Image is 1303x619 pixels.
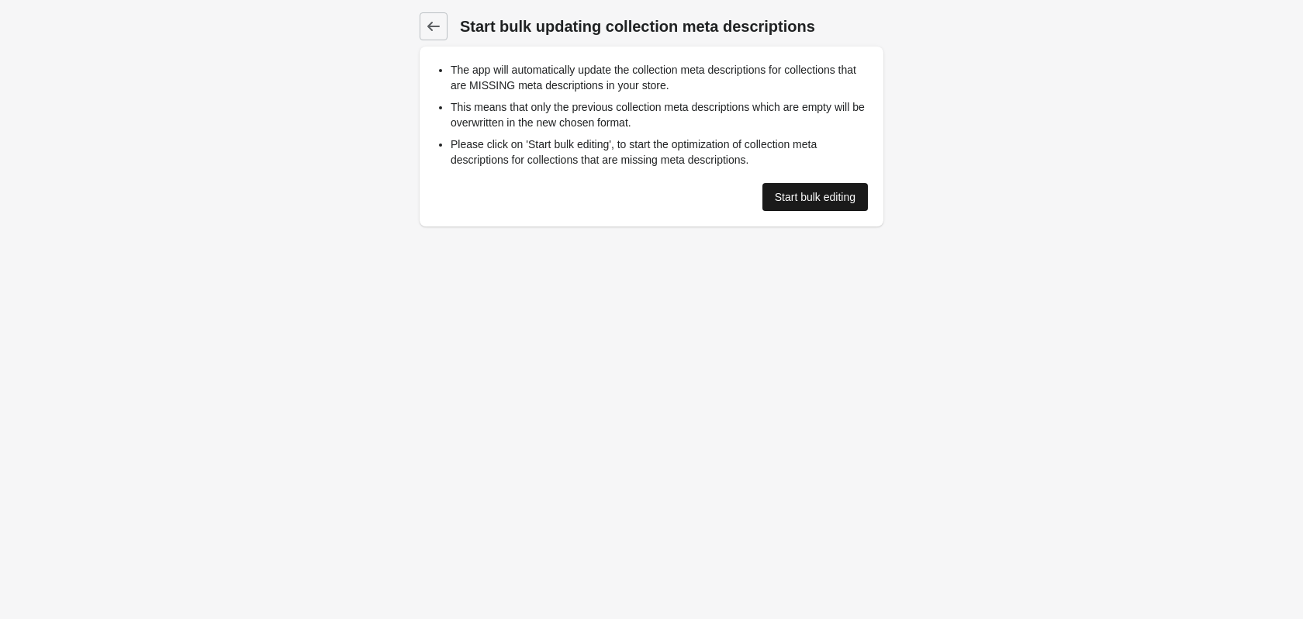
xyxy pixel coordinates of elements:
li: The app will automatically update the collection meta descriptions for collections that are MISSI... [451,62,868,93]
a: Start bulk editing [762,183,868,211]
li: Please click on 'Start bulk editing', to start the optimization of collection meta descriptions f... [451,137,868,168]
div: Start bulk editing [775,191,855,203]
h1: Start bulk updating collection meta descriptions [460,16,883,37]
li: This means that only the previous collection meta descriptions which are empty will be overwritte... [451,99,868,130]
